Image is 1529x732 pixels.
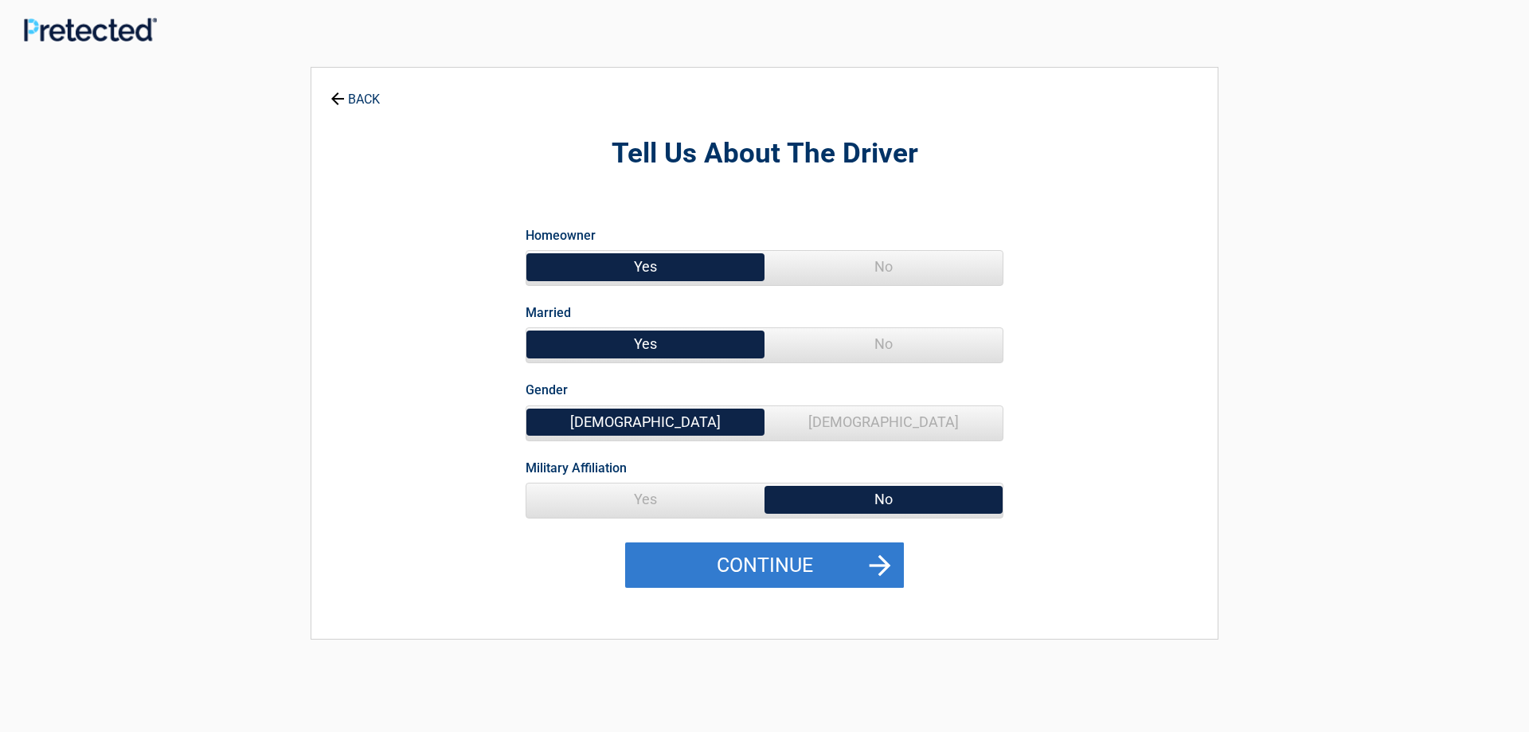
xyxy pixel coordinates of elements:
[24,18,157,41] img: Main Logo
[526,406,764,438] span: [DEMOGRAPHIC_DATA]
[526,225,596,246] label: Homeowner
[526,457,627,479] label: Military Affiliation
[764,328,1003,360] span: No
[399,135,1130,173] h2: Tell Us About The Driver
[526,251,764,283] span: Yes
[764,251,1003,283] span: No
[526,328,764,360] span: Yes
[526,483,764,515] span: Yes
[764,406,1003,438] span: [DEMOGRAPHIC_DATA]
[526,379,568,401] label: Gender
[625,542,904,589] button: Continue
[327,78,383,106] a: BACK
[526,302,571,323] label: Married
[764,483,1003,515] span: No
